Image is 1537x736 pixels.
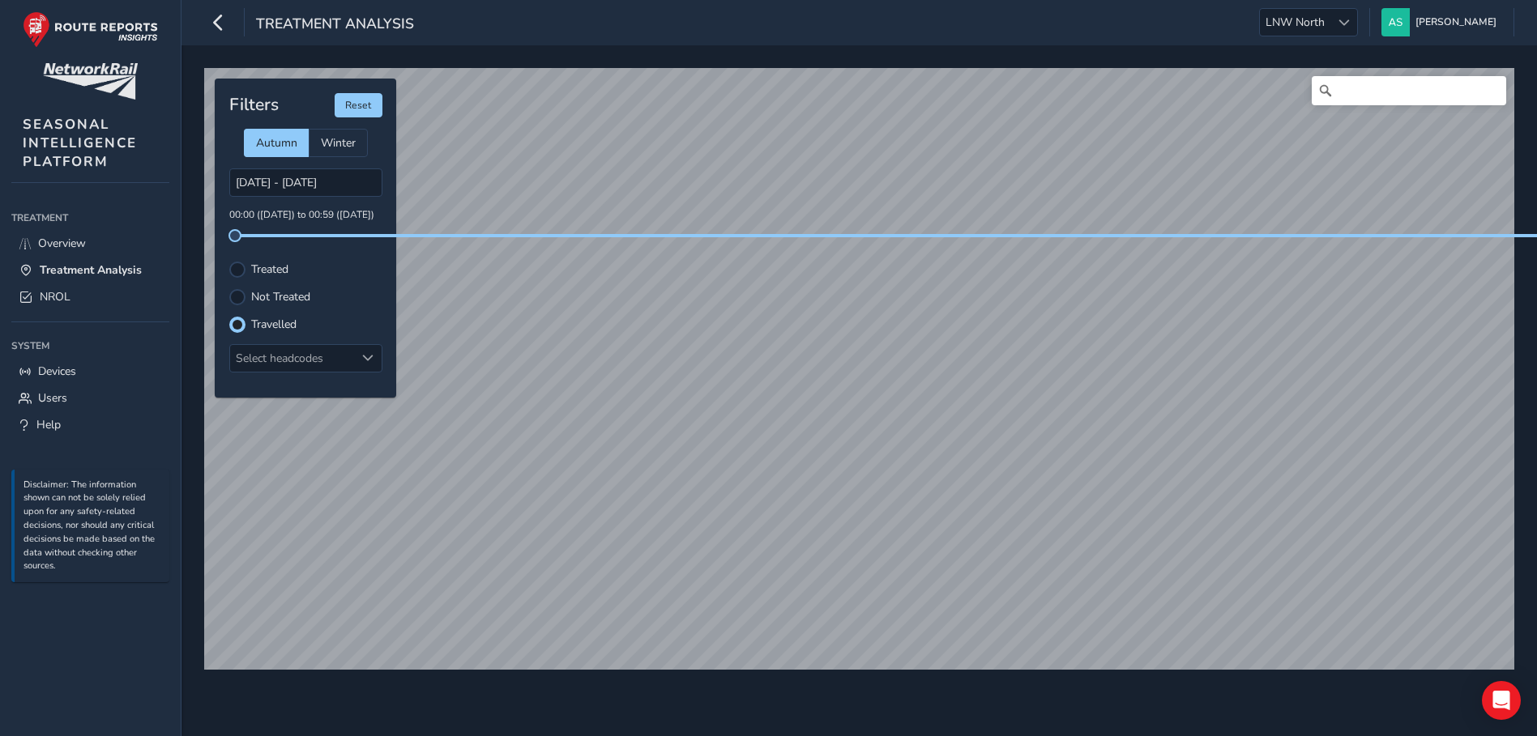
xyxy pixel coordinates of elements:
[1260,9,1330,36] span: LNW North
[256,135,297,151] span: Autumn
[251,319,297,330] label: Travelled
[1381,8,1410,36] img: diamond-layout
[38,364,76,379] span: Devices
[244,129,309,157] div: Autumn
[36,417,61,432] span: Help
[23,11,158,48] img: rr logo
[11,334,169,358] div: System
[43,63,138,100] img: customer logo
[309,129,368,157] div: Winter
[256,14,414,36] span: Treatment Analysis
[11,283,169,310] a: NROL
[335,93,382,117] button: Reset
[38,236,86,251] span: Overview
[23,115,137,171] span: SEASONAL INTELLIGENCE PLATFORM
[229,95,279,115] h4: Filters
[230,345,355,372] div: Select headcodes
[23,479,161,574] p: Disclaimer: The information shown can not be solely relied upon for any safety-related decisions,...
[1381,8,1502,36] button: [PERSON_NAME]
[229,208,382,223] p: 00:00 ([DATE]) to 00:59 ([DATE])
[204,68,1514,682] canvas: Map
[1482,681,1521,720] div: Open Intercom Messenger
[251,264,288,275] label: Treated
[11,358,169,385] a: Devices
[40,262,142,278] span: Treatment Analysis
[251,291,310,303] label: Not Treated
[40,289,70,304] span: NROL
[38,390,67,406] span: Users
[11,230,169,257] a: Overview
[11,411,169,438] a: Help
[321,135,356,151] span: Winter
[11,206,169,230] div: Treatment
[1415,8,1496,36] span: [PERSON_NAME]
[1312,76,1506,105] input: Search
[11,257,169,283] a: Treatment Analysis
[11,385,169,411] a: Users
